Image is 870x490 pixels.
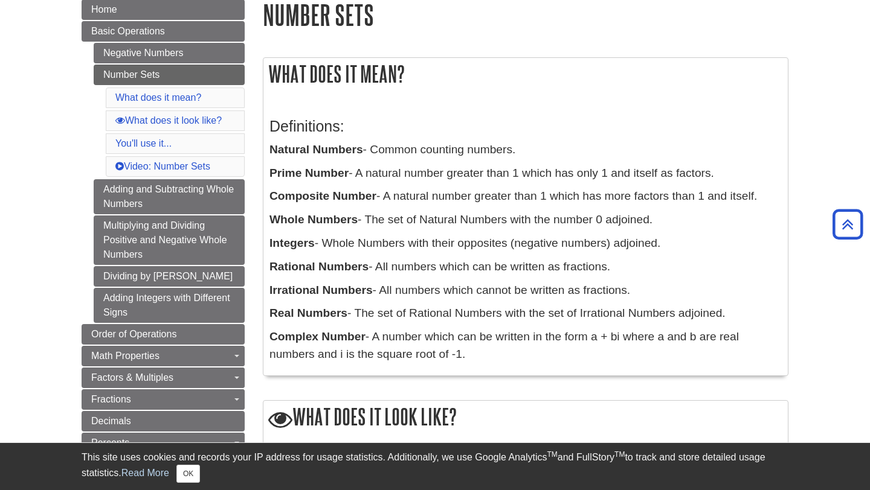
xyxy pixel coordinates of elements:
a: Adding Integers with Different Signs [94,288,245,323]
b: Complex Number [269,330,366,343]
a: Adding and Subtracting Whole Numbers [94,179,245,214]
a: Order of Operations [82,324,245,345]
p: - Common counting numbers. [269,141,782,159]
p: - A natural number greater than 1 which has only 1 and itself as factors. [269,165,782,182]
b: Integers [269,237,315,249]
b: Prime Number [269,167,349,179]
a: Basic Operations [82,21,245,42]
b: Whole Numbers [269,213,358,226]
a: Back to Top [828,216,867,232]
b: Irrational Numbers [269,284,373,296]
h3: Definitions: [269,118,782,135]
a: What does it look like? [115,115,222,126]
a: What does it mean? [115,92,201,103]
span: Home [91,4,117,14]
p: - A number which can be written in the form a + bi where a and b are real numbers and i is the sq... [269,328,782,363]
b: Rational Numbers [269,260,369,273]
a: Factors & Multiples [82,367,245,388]
sup: TM [547,450,557,459]
span: Order of Operations [91,329,176,339]
a: Decimals [82,411,245,431]
a: Number Sets [94,65,245,85]
a: You'll use it... [115,138,172,148]
a: Dividing by [PERSON_NAME] [94,266,245,287]
p: - All numbers which can be written as fractions. [269,258,782,276]
span: Factors & Multiples [91,372,173,383]
a: Negative Numbers [94,43,245,63]
p: - Whole Numbers with their opposites (negative numbers) adjoined. [269,235,782,252]
p: - All numbers which cannot be written as fractions. [269,282,782,299]
b: Natural Numbers [269,143,363,156]
span: Fractions [91,394,131,404]
a: Math Properties [82,346,245,366]
span: Basic Operations [91,26,165,36]
a: Read More [121,468,169,478]
sup: TM [614,450,625,459]
h2: What does it mean? [263,58,788,90]
a: Fractions [82,389,245,410]
b: Real Numbers [269,307,347,319]
p: - The set of Natural Numbers with the number 0 adjoined. [269,211,782,229]
a: Percents [82,433,245,453]
div: This site uses cookies and records your IP address for usage statistics. Additionally, we use Goo... [82,450,788,483]
span: Percents [91,437,129,448]
b: Composite Number [269,189,376,202]
span: Decimals [91,416,131,426]
span: Math Properties [91,351,159,361]
a: Multiplying and Dividing Positive and Negative Whole Numbers [94,215,245,265]
p: - A natural number greater than 1 which has more factors than 1 and itself. [269,188,782,205]
a: Video: Number Sets [115,161,210,171]
h2: What does it look like? [263,401,788,435]
button: Close [176,465,200,483]
p: - The set of Rational Numbers with the set of Irrational Numbers adjoined. [269,305,782,322]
